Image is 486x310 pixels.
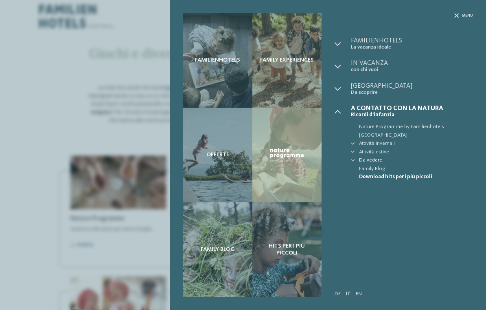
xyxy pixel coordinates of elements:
a: Download hits per i più piccoli [351,173,473,181]
span: Familienhotels [351,38,473,44]
span: Nature Programme by Familienhotels [GEOGRAPHIC_DATA] [359,123,473,139]
a: In vacanza con chi vuoi [351,60,473,73]
span: Hits per i più piccoli [259,243,315,257]
span: Family experiences [260,57,314,64]
a: Nature Programme by Familienhotels [GEOGRAPHIC_DATA] [351,123,473,139]
a: Immagini da colorare, enigmi, storie e tanto altro Familienhotels [183,13,252,108]
a: Immagini da colorare, enigmi, storie e tanto altro Hits per i più piccoli [252,202,322,297]
a: A contatto con la natura Ricordi d’infanzia [351,105,473,118]
span: Ricordi d’infanzia [351,112,473,118]
span: Family Blog [201,246,235,253]
span: [GEOGRAPHIC_DATA] [351,83,473,89]
a: Attività estive [359,148,473,156]
a: Attività invernali [359,139,473,148]
span: Menu [462,13,473,18]
a: Familienhotels La vacanza ideale [351,38,473,50]
span: Offerte [206,151,229,158]
a: IT [346,291,351,297]
a: DE [335,291,341,297]
a: Immagini da colorare, enigmi, storie e tanto altro Nature Programme [252,108,322,202]
span: Family Blog [359,165,473,173]
span: Familienhotels [195,57,240,64]
a: Immagini da colorare, enigmi, storie e tanto altro Family Blog [183,202,252,297]
span: con chi vuoi [351,66,473,73]
span: A contatto con la natura [351,105,473,112]
a: Immagini da colorare, enigmi, storie e tanto altro Family experiences [252,13,322,108]
span: Download hits per i più piccoli [359,173,473,181]
a: Immagini da colorare, enigmi, storie e tanto altro Offerte [183,108,252,202]
a: Da vedere [359,156,473,164]
a: Family Blog [351,165,473,173]
span: La vacanza ideale [351,44,473,50]
img: Nature Programme [269,147,305,164]
span: Da scoprire [351,89,473,95]
span: In vacanza [351,60,473,66]
a: [GEOGRAPHIC_DATA] Da scoprire [351,83,473,95]
a: EN [356,291,362,297]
